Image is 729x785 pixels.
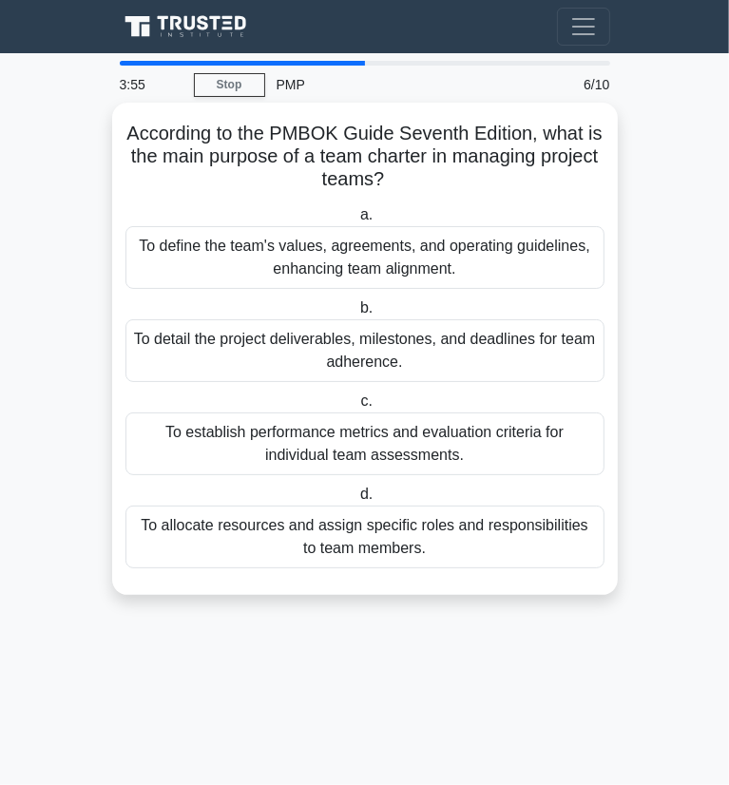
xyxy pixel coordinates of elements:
[557,8,610,46] button: Toggle navigation
[360,299,373,316] span: b.
[124,122,606,192] h5: According to the PMBOK Guide Seventh Edition, what is the main purpose of a team charter in manag...
[125,506,604,568] div: To allocate resources and assign specific roles and responsibilities to team members.
[361,392,373,409] span: c.
[108,66,194,104] div: 3:55
[125,412,604,475] div: To establish performance metrics and evaluation criteria for individual team assessments.
[360,206,373,222] span: a.
[194,73,265,97] a: Stop
[265,66,536,104] div: PMP
[536,66,622,104] div: 6/10
[125,226,604,289] div: To define the team's values, agreements, and operating guidelines, enhancing team alignment.
[125,319,604,382] div: To detail the project deliverables, milestones, and deadlines for team adherence.
[360,486,373,502] span: d.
